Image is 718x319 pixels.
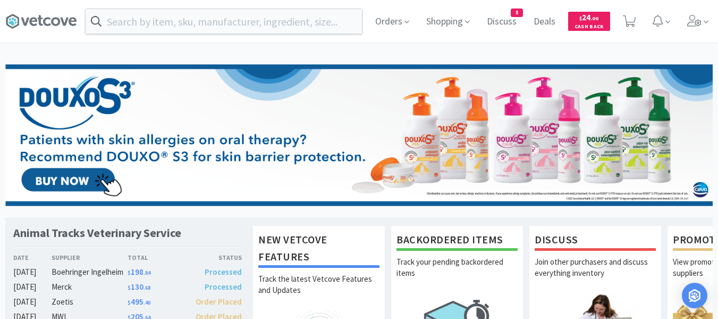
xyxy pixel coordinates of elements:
span: Processed [205,267,242,277]
span: Processed [205,282,242,292]
div: Merck [52,281,128,293]
span: . 84 [143,269,150,276]
p: Track the latest Vetcove Features and Updates [258,273,379,310]
div: [DATE] [13,296,52,308]
img: 80d6a395f8e04e9e8284ccfc1bf70999.png [5,64,713,206]
div: Boehringer Ingelheim [52,266,128,279]
span: 198 [128,267,150,277]
span: . 00 [590,15,598,22]
a: $24.00Cash Back [568,7,610,36]
span: 8 [511,9,522,17]
span: 130 [128,282,150,292]
span: . 68 [143,284,150,291]
span: 24 [579,12,598,22]
div: Status [184,252,242,263]
div: Supplier [52,252,128,263]
a: Discuss8 [483,17,521,27]
div: Zoetis [52,296,128,308]
span: Order Placed [196,297,242,307]
input: Search by item, sku, manufacturer, ingredient, size... [86,9,362,34]
div: Date [13,252,52,263]
span: Cash Back [575,24,604,31]
div: [DATE] [13,266,52,279]
h1: New Vetcove Features [258,231,379,268]
span: 495 [128,297,150,307]
a: Deals [529,17,560,27]
h1: Discuss [535,231,656,251]
div: Open Intercom Messenger [682,283,707,308]
a: [DATE]Zoetis$495.40Order Placed [13,296,242,308]
span: $ [128,299,131,306]
a: [DATE]Merck$130.68Processed [13,281,242,293]
h1: Animal Tracks Veterinary Service [13,225,181,241]
p: Join other purchasers and discuss everything inventory [535,256,656,293]
div: [DATE] [13,281,52,293]
div: Total [128,252,185,263]
p: Track your pending backordered items [396,256,518,293]
a: [DATE]Boehringer Ingelheim$198.84Processed [13,266,242,279]
span: . 40 [143,299,150,306]
span: $ [579,15,582,22]
h1: Backordered Items [396,231,518,251]
span: $ [128,269,131,276]
span: $ [128,284,131,291]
